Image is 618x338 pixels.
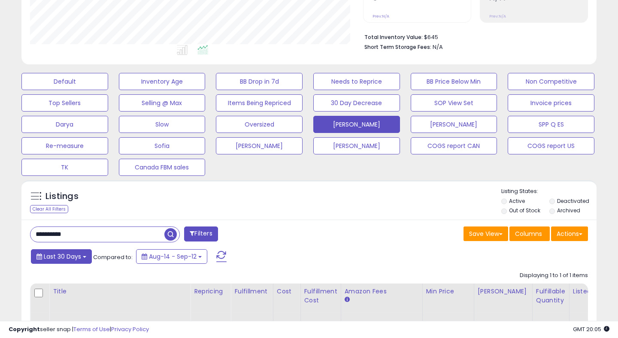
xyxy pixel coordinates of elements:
[313,137,400,154] button: [PERSON_NAME]
[515,229,542,238] span: Columns
[411,137,497,154] button: COGS report CAN
[216,94,303,112] button: Items Being Repriced
[149,252,197,261] span: Aug-14 - Sep-12
[345,296,350,304] small: Amazon Fees.
[364,33,423,41] b: Total Inventory Value:
[463,226,508,241] button: Save View
[21,159,108,176] button: TK
[508,73,594,90] button: Non Competitive
[93,253,133,261] span: Compared to:
[508,94,594,112] button: Invoice prices
[411,116,497,133] button: [PERSON_NAME]
[234,287,269,296] div: Fulfillment
[509,226,550,241] button: Columns
[119,137,206,154] button: Sofia
[520,272,588,280] div: Displaying 1 to 1 of 1 items
[345,287,419,296] div: Amazon Fees
[21,73,108,90] button: Default
[111,325,149,333] a: Privacy Policy
[304,287,337,305] div: Fulfillment Cost
[277,287,297,296] div: Cost
[411,73,497,90] button: BB Price Below Min
[508,137,594,154] button: COGS report US
[119,94,206,112] button: Selling @ Max
[45,190,79,202] h5: Listings
[433,43,443,51] span: N/A
[313,116,400,133] button: [PERSON_NAME]
[194,287,227,296] div: Repricing
[411,94,497,112] button: SOP View Set
[21,116,108,133] button: Darya
[509,197,525,205] label: Active
[44,252,81,261] span: Last 30 Days
[73,325,110,333] a: Terms of Use
[119,159,206,176] button: Canada FBM sales
[53,287,187,296] div: Title
[478,287,529,296] div: [PERSON_NAME]
[119,116,206,133] button: Slow
[573,325,609,333] span: 2025-10-13 20:05 GMT
[313,94,400,112] button: 30 Day Decrease
[536,287,566,305] div: Fulfillable Quantity
[509,207,540,214] label: Out of Stock
[9,325,40,333] strong: Copyright
[136,249,207,264] button: Aug-14 - Sep-12
[501,187,597,196] p: Listing States:
[31,249,92,264] button: Last 30 Days
[216,116,303,133] button: Oversized
[364,43,431,51] b: Short Term Storage Fees:
[373,14,389,19] small: Prev: N/A
[557,197,589,205] label: Deactivated
[216,137,303,154] button: [PERSON_NAME]
[30,205,68,213] div: Clear All Filters
[551,226,588,241] button: Actions
[489,14,506,19] small: Prev: N/A
[216,73,303,90] button: BB Drop in 7d
[364,31,582,42] li: $645
[21,137,108,154] button: Re-measure
[9,326,149,334] div: seller snap | |
[557,207,580,214] label: Archived
[508,116,594,133] button: SPP Q ES
[119,73,206,90] button: Inventory Age
[21,94,108,112] button: Top Sellers
[184,226,218,241] button: Filters
[313,73,400,90] button: Needs to Reprice
[426,287,470,296] div: Min Price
